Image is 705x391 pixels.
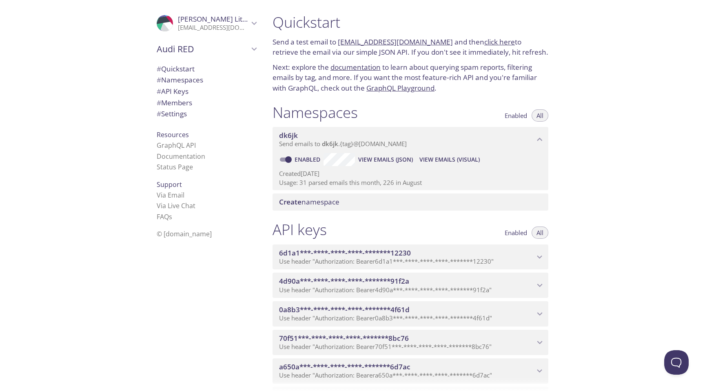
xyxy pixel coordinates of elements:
span: API Keys [157,87,188,96]
span: # [157,109,161,118]
div: Create namespace [273,193,548,211]
span: # [157,75,161,84]
a: Via Email [157,191,184,200]
div: Corey Little [150,10,263,37]
a: documentation [330,62,381,72]
div: Audi RED [150,38,263,60]
span: Members [157,98,192,107]
a: Via Live Chat [157,201,195,210]
span: Send emails to . {tag} @[DOMAIN_NAME] [279,140,407,148]
span: dk6jk [279,131,298,140]
div: Namespaces [150,74,263,86]
h1: Quickstart [273,13,548,31]
span: Create [279,197,302,207]
span: Support [157,180,182,189]
div: dk6jk namespace [273,127,548,152]
h1: API keys [273,220,327,239]
a: FAQ [157,212,172,221]
span: View Emails (JSON) [358,155,413,164]
span: © [DOMAIN_NAME] [157,229,212,238]
a: Status Page [157,162,193,171]
a: [EMAIL_ADDRESS][DOMAIN_NAME] [338,37,453,47]
span: View Emails (Visual) [419,155,480,164]
span: Resources [157,130,189,139]
span: s [169,212,172,221]
a: Enabled [293,156,324,163]
span: Namespaces [157,75,203,84]
span: Quickstart [157,64,195,73]
span: # [157,98,161,107]
button: Enabled [500,227,532,239]
button: All [532,227,548,239]
button: View Emails (JSON) [355,153,416,166]
p: Next: explore the to learn about querying spam reports, filtering emails by tag, and more. If you... [273,62,548,93]
a: Documentation [157,152,205,161]
h1: Namespaces [273,103,358,122]
button: View Emails (Visual) [416,153,483,166]
span: # [157,87,161,96]
div: API Keys [150,86,263,97]
span: Audi RED [157,43,249,55]
span: Settings [157,109,187,118]
p: [EMAIL_ADDRESS][DOMAIN_NAME] [178,24,249,32]
button: Enabled [500,109,532,122]
a: GraphQL Playground [366,83,435,93]
span: namespace [279,197,339,207]
iframe: Help Scout Beacon - Open [664,350,689,375]
a: GraphQL API [157,141,196,150]
p: Usage: 31 parsed emails this month, 226 in August [279,178,542,187]
a: click here [484,37,515,47]
span: dk6jk [322,140,338,148]
button: All [532,109,548,122]
div: Members [150,97,263,109]
span: # [157,64,161,73]
p: Send a test email to and then to retrieve the email via our simple JSON API. If you don't see it ... [273,37,548,58]
div: Team Settings [150,108,263,120]
p: Created [DATE] [279,169,542,178]
span: [PERSON_NAME] Little [178,14,251,24]
div: Quickstart [150,63,263,75]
